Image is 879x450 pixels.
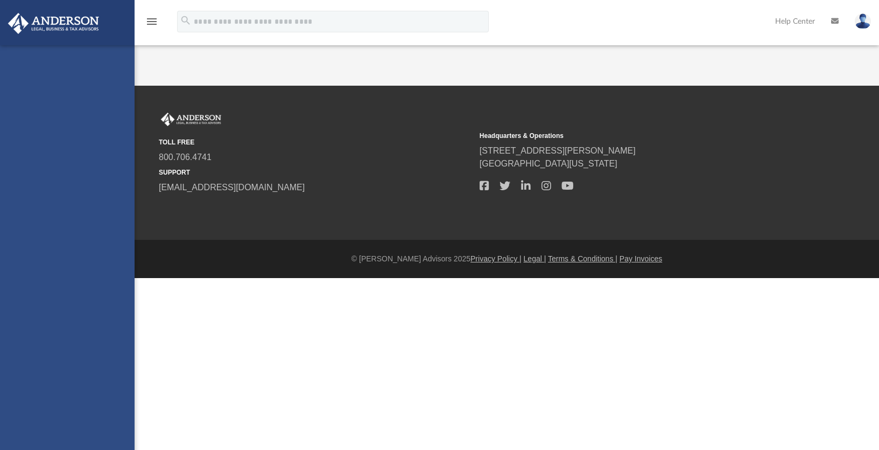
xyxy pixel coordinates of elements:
[480,159,617,168] a: [GEOGRAPHIC_DATA][US_STATE]
[159,113,223,127] img: Anderson Advisors Platinum Portal
[855,13,871,29] img: User Pic
[480,131,793,141] small: Headquarters & Operations
[159,168,472,177] small: SUPPORT
[159,183,305,192] a: [EMAIL_ADDRESS][DOMAIN_NAME]
[159,153,212,162] a: 800.706.4741
[524,254,546,263] a: Legal |
[5,13,102,34] img: Anderson Advisors Platinum Portal
[620,254,662,263] a: Pay Invoices
[159,137,472,147] small: TOLL FREE
[480,146,636,155] a: [STREET_ADDRESS][PERSON_NAME]
[145,15,158,28] i: menu
[180,15,192,26] i: search
[145,20,158,28] a: menu
[470,254,522,263] a: Privacy Policy |
[135,253,879,265] div: © [PERSON_NAME] Advisors 2025
[548,254,617,263] a: Terms & Conditions |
